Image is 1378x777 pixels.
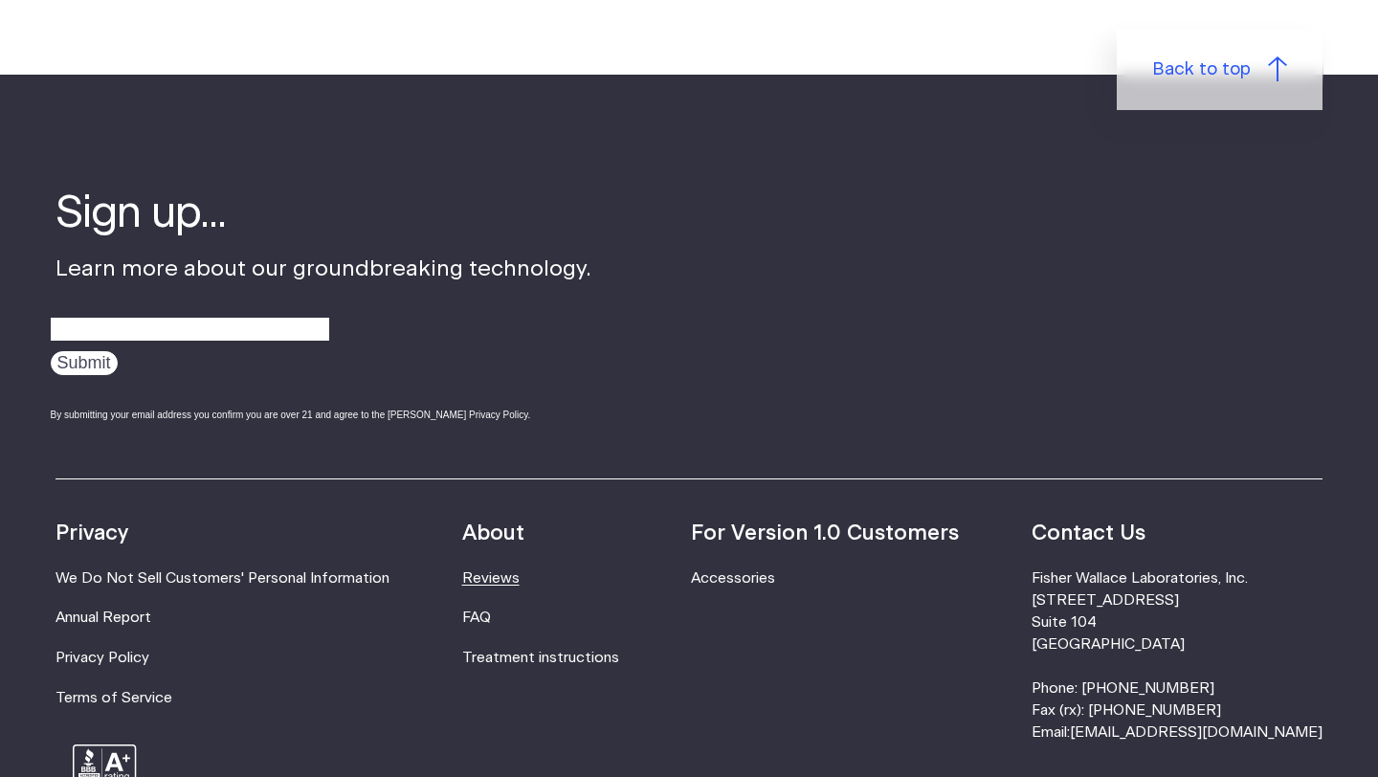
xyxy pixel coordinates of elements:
a: FAQ [462,610,491,625]
input: Submit [51,351,118,375]
a: Accessories [691,571,775,586]
span: Back to top [1152,56,1251,83]
div: By submitting your email address you confirm you are over 21 and agree to the [PERSON_NAME] Priva... [51,408,591,422]
strong: About [462,522,524,544]
a: Terms of Service [56,691,172,705]
a: Treatment instructions [462,651,619,665]
a: [EMAIL_ADDRESS][DOMAIN_NAME] [1070,725,1322,740]
a: We Do Not Sell Customers' Personal Information [56,571,389,586]
a: Privacy Policy [56,651,149,665]
h4: Sign up... [56,185,591,244]
a: Annual Report [56,610,151,625]
strong: Contact Us [1032,522,1145,544]
strong: For Version 1.0 Customers [691,522,959,544]
div: Learn more about our groundbreaking technology. [56,185,591,440]
a: Reviews [462,571,520,586]
li: Fisher Wallace Laboratories, Inc. [STREET_ADDRESS] Suite 104 [GEOGRAPHIC_DATA] Phone: [PHONE_NUMB... [1032,567,1322,744]
a: Back to top [1117,30,1323,110]
strong: Privacy [56,522,128,544]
